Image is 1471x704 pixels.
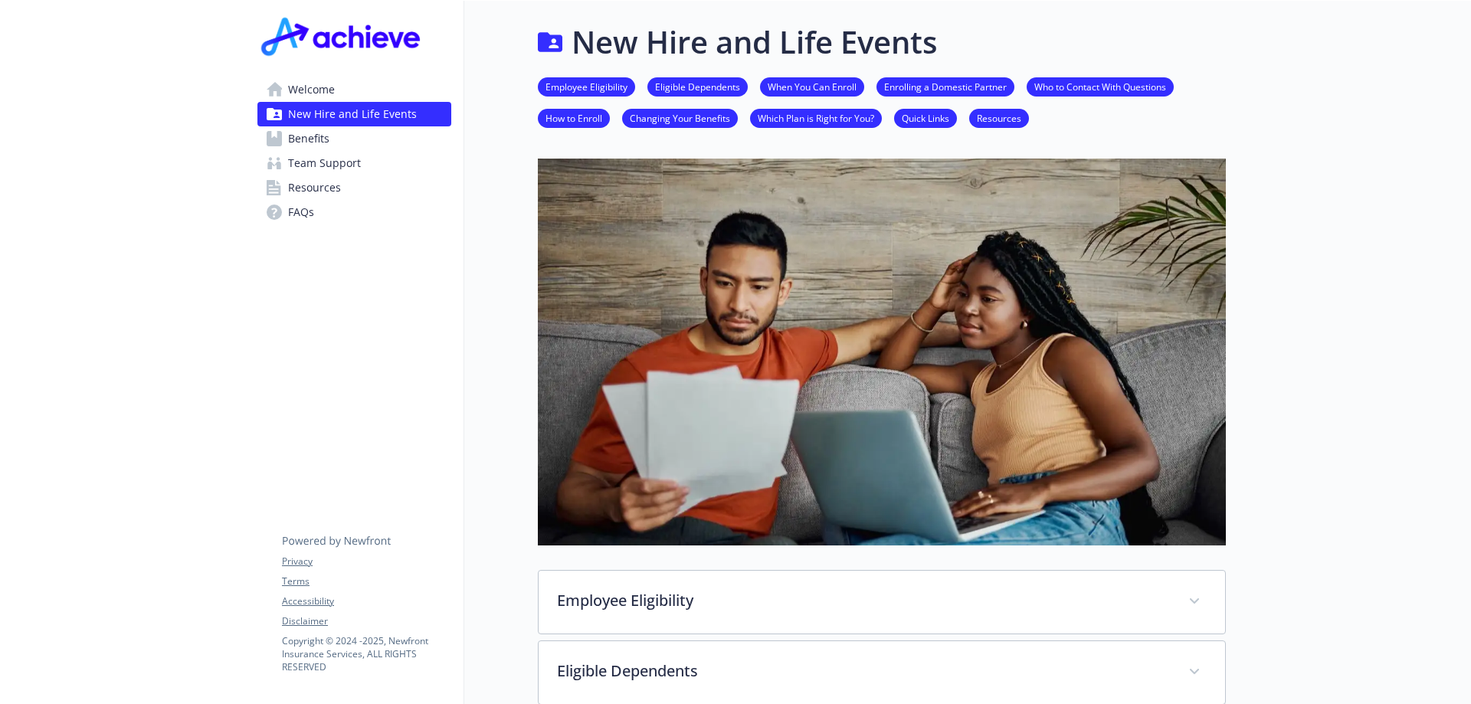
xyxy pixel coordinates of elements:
[288,77,335,102] span: Welcome
[257,175,451,200] a: Resources
[572,19,937,65] h1: New Hire and Life Events
[257,77,451,102] a: Welcome
[538,79,635,93] a: Employee Eligibility
[257,200,451,224] a: FAQs
[557,660,1170,683] p: Eligible Dependents
[622,110,738,125] a: Changing Your Benefits
[282,575,450,588] a: Terms
[750,110,882,125] a: Which Plan is Right for You?
[288,151,361,175] span: Team Support
[1027,79,1174,93] a: Who to Contact With Questions
[288,102,417,126] span: New Hire and Life Events
[539,641,1225,704] div: Eligible Dependents
[282,594,450,608] a: Accessibility
[282,614,450,628] a: Disclaimer
[257,102,451,126] a: New Hire and Life Events
[282,555,450,568] a: Privacy
[257,151,451,175] a: Team Support
[288,126,329,151] span: Benefits
[282,634,450,673] p: Copyright © 2024 - 2025 , Newfront Insurance Services, ALL RIGHTS RESERVED
[760,79,864,93] a: When You Can Enroll
[539,571,1225,634] div: Employee Eligibility
[538,159,1226,545] img: new hire page banner
[969,110,1029,125] a: Resources
[557,589,1170,612] p: Employee Eligibility
[288,200,314,224] span: FAQs
[538,110,610,125] a: How to Enroll
[257,126,451,151] a: Benefits
[876,79,1014,93] a: Enrolling a Domestic Partner
[894,110,957,125] a: Quick Links
[288,175,341,200] span: Resources
[647,79,748,93] a: Eligible Dependents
